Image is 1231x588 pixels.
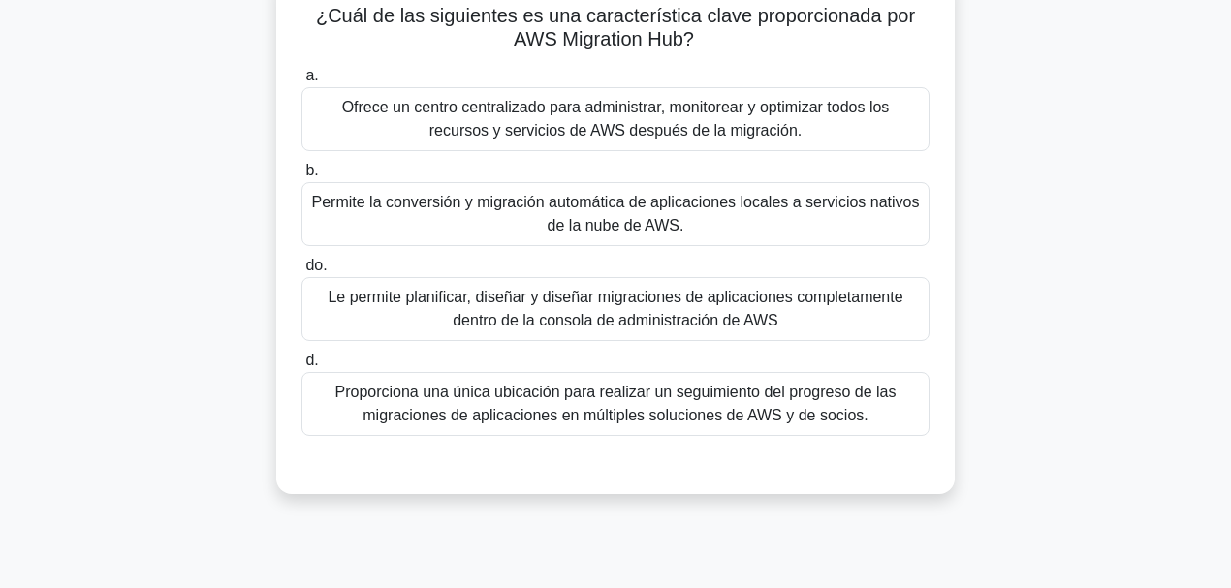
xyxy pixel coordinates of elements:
font: Permite la conversión y migración automática de aplicaciones locales a servicios nativos de la nu... [312,194,920,233]
font: Proporciona una única ubicación para realizar un seguimiento del progreso de las migraciones de a... [334,384,896,423]
font: a. [305,67,318,83]
font: do. [305,257,327,273]
font: ¿Cuál de las siguientes es una característica clave proporcionada por AWS Migration Hub? [316,5,915,49]
font: b. [305,162,318,178]
font: Ofrece un centro centralizado para administrar, monitorear y optimizar todos los recursos y servi... [342,99,890,139]
font: Le permite planificar, diseñar y diseñar migraciones de aplicaciones completamente dentro de la c... [328,289,902,328]
font: d. [305,352,318,368]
